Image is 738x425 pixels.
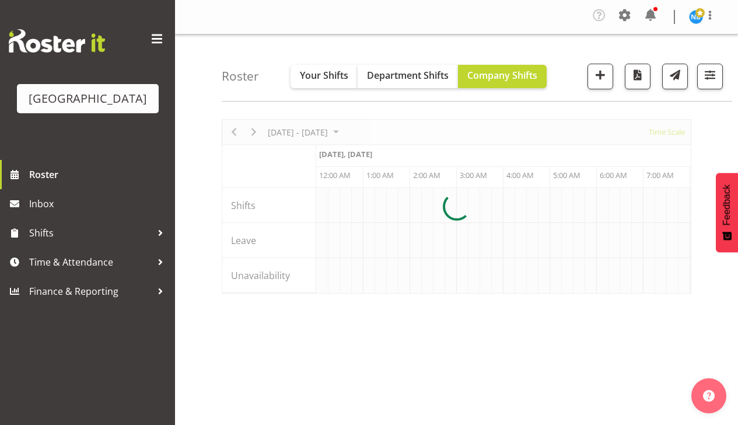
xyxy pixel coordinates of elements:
[716,173,738,252] button: Feedback - Show survey
[662,64,688,89] button: Send a list of all shifts for the selected filtered period to all rostered employees.
[697,64,723,89] button: Filter Shifts
[467,69,537,82] span: Company Shifts
[300,69,348,82] span: Your Shifts
[703,390,715,402] img: help-xxl-2.png
[29,253,152,271] span: Time & Attendance
[587,64,613,89] button: Add a new shift
[29,283,152,300] span: Finance & Reporting
[689,10,703,24] img: nicoel-boschman11219.jpg
[358,65,458,88] button: Department Shifts
[625,64,650,89] button: Download a PDF of the roster according to the set date range.
[458,65,547,88] button: Company Shifts
[29,166,169,183] span: Roster
[29,195,169,212] span: Inbox
[9,29,105,53] img: Rosterit website logo
[29,224,152,242] span: Shifts
[367,69,449,82] span: Department Shifts
[29,90,147,107] div: [GEOGRAPHIC_DATA]
[222,69,259,83] h4: Roster
[722,184,732,225] span: Feedback
[291,65,358,88] button: Your Shifts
